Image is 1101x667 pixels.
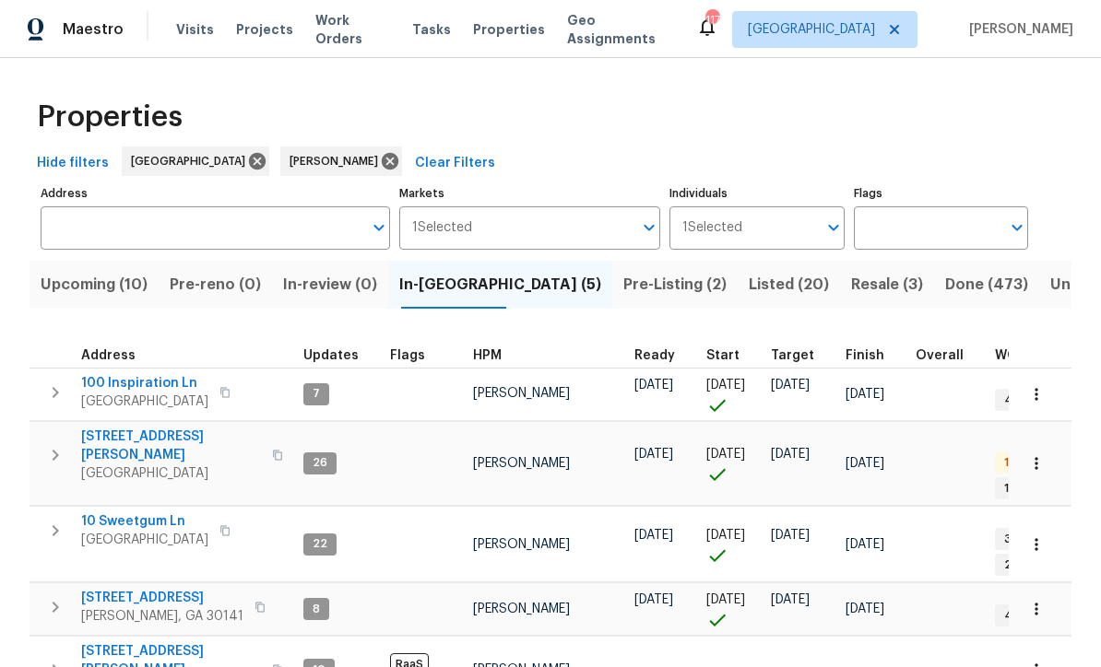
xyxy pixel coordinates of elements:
span: [DATE] [706,593,745,606]
label: Individuals [669,188,844,199]
span: Done (473) [945,272,1028,298]
span: Projects [236,20,293,39]
div: Target renovation project end date [771,349,831,362]
span: [PERSON_NAME] [473,538,570,551]
div: Actual renovation start date [706,349,756,362]
span: Maestro [63,20,124,39]
label: Address [41,188,390,199]
span: Properties [37,108,183,126]
span: 26 [305,455,335,471]
span: Finish [846,349,884,362]
span: [PERSON_NAME] [473,603,570,615]
span: 4 WIP [997,392,1042,408]
span: [GEOGRAPHIC_DATA] [81,392,208,411]
span: 8 [305,602,327,617]
span: [DATE] [634,529,673,542]
button: Open [636,215,662,240]
span: Upcoming (10) [41,272,148,298]
button: Clear Filters [408,146,503,181]
span: [DATE] [771,448,810,461]
button: Open [821,215,846,240]
span: 1 QC [997,455,1036,471]
span: [PERSON_NAME] [473,457,570,470]
span: 10 Sweetgum Ln [81,512,208,531]
div: Earliest renovation start date (first business day after COE or Checkout) [634,349,692,362]
div: [GEOGRAPHIC_DATA] [122,146,269,176]
td: Project started on time [699,368,764,420]
span: 7 [305,386,327,402]
span: [DATE] [846,388,884,401]
span: Geo Assignments [567,11,674,48]
div: Projected renovation finish date [846,349,901,362]
span: Pre-reno (0) [170,272,261,298]
span: [PERSON_NAME], GA 30141 [81,607,243,626]
span: In-[GEOGRAPHIC_DATA] (5) [399,272,601,298]
span: Clear Filters [415,152,495,175]
span: [DATE] [706,448,745,461]
span: [GEOGRAPHIC_DATA] [131,152,253,170]
span: Listed (20) [749,272,829,298]
span: Start [706,349,740,362]
span: [DATE] [634,593,673,606]
span: [GEOGRAPHIC_DATA] [81,531,208,549]
span: [DATE] [771,529,810,542]
span: 3 WIP [997,532,1041,547]
span: Address [81,349,136,362]
span: Resale (3) [851,272,923,298]
span: Ready [634,349,675,362]
span: 1 Selected [412,220,472,236]
span: [PERSON_NAME] [962,20,1073,39]
div: [PERSON_NAME] [280,146,402,176]
div: 117 [705,11,718,29]
button: Open [366,215,392,240]
span: Tasks [412,23,451,36]
div: Days past target finish date [916,349,980,362]
button: Open [1004,215,1030,240]
span: 100 Inspiration Ln [81,374,208,392]
span: [GEOGRAPHIC_DATA] [81,464,261,483]
span: In-review (0) [283,272,377,298]
span: [DATE] [634,379,673,392]
span: Overall [916,349,964,362]
span: Hide filters [37,152,109,175]
span: Target [771,349,814,362]
span: 1 Accepted [997,481,1074,497]
span: Properties [473,20,545,39]
td: Project started on time [699,583,764,636]
span: 22 [305,536,335,552]
span: [DATE] [706,529,745,542]
label: Markets [399,188,661,199]
span: [DATE] [771,379,810,392]
span: 1 Selected [682,220,742,236]
span: 2 Accepted [997,557,1077,573]
span: Updates [303,349,359,362]
span: [DATE] [771,593,810,606]
span: [DATE] [634,448,673,461]
span: Flags [390,349,425,362]
span: [GEOGRAPHIC_DATA] [748,20,875,39]
button: Hide filters [30,146,116,181]
span: [DATE] [706,379,745,392]
span: Visits [176,20,214,39]
span: [PERSON_NAME] [290,152,385,170]
span: HPM [473,349,502,362]
label: Flags [854,188,1028,199]
td: Project started on time [699,507,764,582]
span: [STREET_ADDRESS][PERSON_NAME] [81,427,261,464]
span: 4 WIP [997,608,1042,624]
span: [DATE] [846,457,884,470]
td: Project started on time [699,421,764,506]
span: [PERSON_NAME] [473,387,570,400]
span: [DATE] [846,538,884,551]
span: [DATE] [846,603,884,615]
span: WO Completion [995,349,1096,362]
span: Work Orders [315,11,390,48]
span: [STREET_ADDRESS] [81,589,243,607]
span: Pre-Listing (2) [623,272,727,298]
